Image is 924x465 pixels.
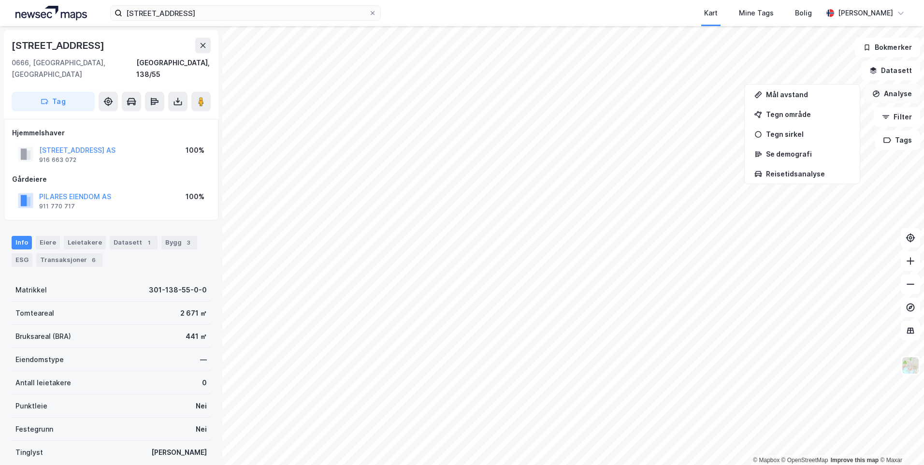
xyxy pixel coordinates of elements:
[151,447,207,458] div: [PERSON_NAME]
[184,238,193,247] div: 3
[831,457,879,464] a: Improve this map
[15,331,71,342] div: Bruksareal (BRA)
[766,170,850,178] div: Reisetidsanalyse
[781,457,828,464] a: OpenStreetMap
[64,236,106,249] div: Leietakere
[901,356,920,375] img: Z
[861,61,920,80] button: Datasett
[186,191,204,203] div: 100%
[186,331,207,342] div: 441 ㎡
[39,203,75,210] div: 911 770 717
[196,423,207,435] div: Nei
[161,236,197,249] div: Bygg
[36,253,102,267] div: Transaksjoner
[122,6,369,20] input: Søk på adresse, matrikkel, gårdeiere, leietakere eller personer
[15,423,53,435] div: Festegrunn
[15,447,43,458] div: Tinglyst
[855,38,920,57] button: Bokmerker
[838,7,893,19] div: [PERSON_NAME]
[180,307,207,319] div: 2 671 ㎡
[766,110,850,118] div: Tegn område
[12,38,106,53] div: [STREET_ADDRESS]
[39,156,76,164] div: 916 663 072
[766,130,850,138] div: Tegn sirkel
[15,354,64,365] div: Eiendomstype
[36,236,60,249] div: Eiere
[144,238,154,247] div: 1
[876,419,924,465] iframe: Chat Widget
[15,377,71,389] div: Antall leietakere
[15,6,87,20] img: logo.a4113a55bc3d86da70a041830d287a7e.svg
[186,145,204,156] div: 100%
[12,174,210,185] div: Gårdeiere
[12,253,32,267] div: ESG
[110,236,158,249] div: Datasett
[196,400,207,412] div: Nei
[12,92,95,111] button: Tag
[795,7,812,19] div: Bolig
[766,90,850,99] div: Mål avstand
[15,307,54,319] div: Tomteareal
[704,7,718,19] div: Kart
[766,150,850,158] div: Se demografi
[864,84,920,103] button: Analyse
[12,127,210,139] div: Hjemmelshaver
[149,284,207,296] div: 301-138-55-0-0
[89,255,99,265] div: 6
[12,57,136,80] div: 0666, [GEOGRAPHIC_DATA], [GEOGRAPHIC_DATA]
[136,57,211,80] div: [GEOGRAPHIC_DATA], 138/55
[739,7,774,19] div: Mine Tags
[15,400,47,412] div: Punktleie
[200,354,207,365] div: —
[876,419,924,465] div: Kontrollprogram for chat
[753,457,780,464] a: Mapbox
[875,131,920,150] button: Tags
[15,284,47,296] div: Matrikkel
[874,107,920,127] button: Filter
[202,377,207,389] div: 0
[12,236,32,249] div: Info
